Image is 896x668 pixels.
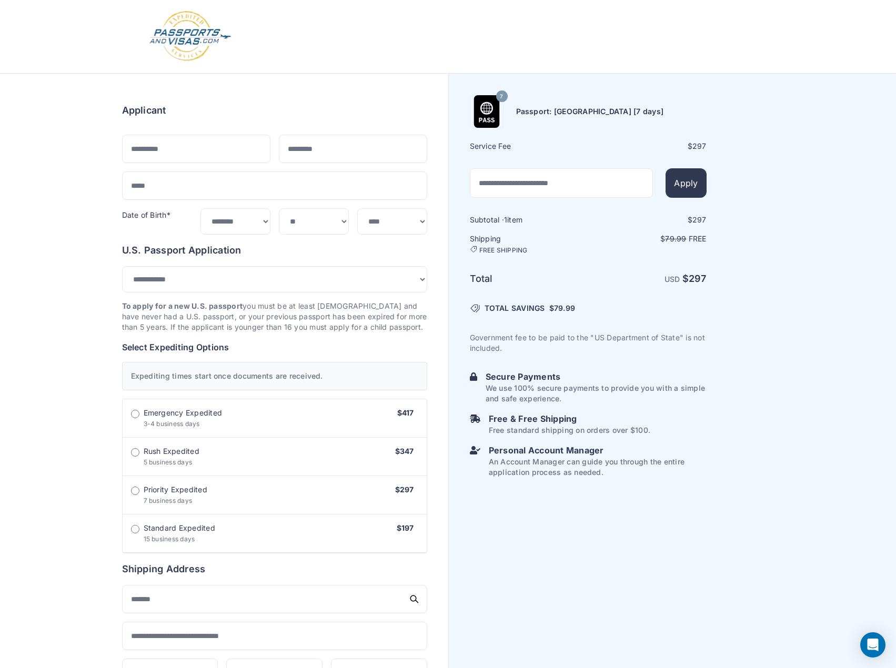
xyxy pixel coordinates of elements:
[554,303,575,312] span: 79.99
[692,141,707,150] span: 297
[486,383,707,404] p: We use 100% secure payments to provide you with a simple and safe experience.
[489,425,650,436] p: Free standard shipping on orders over $100.
[589,215,707,225] div: $
[589,234,707,244] p: $
[470,271,587,286] h6: Total
[489,457,707,478] p: An Account Manager can guide you through the entire application process as needed.
[122,362,427,390] div: Expediting times start once documents are received.
[682,273,707,284] strong: $
[144,535,195,543] span: 15 business days
[665,234,686,243] span: 79.99
[489,444,707,457] h6: Personal Account Manager
[122,210,170,219] label: Date of Birth*
[395,485,414,494] span: $297
[665,275,680,284] span: USD
[486,370,707,383] h6: Secure Payments
[144,446,199,457] span: Rush Expedited
[689,273,707,284] span: 297
[395,447,414,456] span: $347
[122,103,166,118] h6: Applicant
[148,11,232,63] img: Logo
[860,632,885,657] div: Open Intercom Messenger
[470,234,587,255] h6: Shipping
[485,303,545,313] span: TOTAL SAVINGS
[144,458,193,466] span: 5 business days
[504,215,507,224] span: 1
[489,412,650,425] h6: Free & Free Shipping
[470,332,707,353] p: Government fee to be paid to the "US Department of State" is not included.
[397,408,414,417] span: $417
[397,523,414,532] span: $197
[589,141,707,151] div: $
[470,215,587,225] h6: Subtotal · item
[122,301,243,310] strong: To apply for a new U.S. passport
[689,234,707,243] span: Free
[144,408,223,418] span: Emergency Expedited
[470,141,587,151] h6: Service Fee
[500,90,503,104] span: 7
[479,246,528,255] span: FREE SHIPPING
[549,303,575,313] span: $
[122,243,427,258] h6: U.S. Passport Application
[122,341,427,353] h6: Select Expediting Options
[144,523,215,533] span: Standard Expedited
[470,95,503,128] img: Product Name
[144,420,200,428] span: 3-4 business days
[122,562,427,576] h6: Shipping Address
[692,215,707,224] span: 297
[144,497,193,504] span: 7 business days
[144,484,207,495] span: Priority Expedited
[516,106,664,117] h6: Passport: [GEOGRAPHIC_DATA] [7 days]
[122,301,427,332] p: you must be at least [DEMOGRAPHIC_DATA] and have never had a U.S. passport, or your previous pass...
[666,168,706,198] button: Apply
